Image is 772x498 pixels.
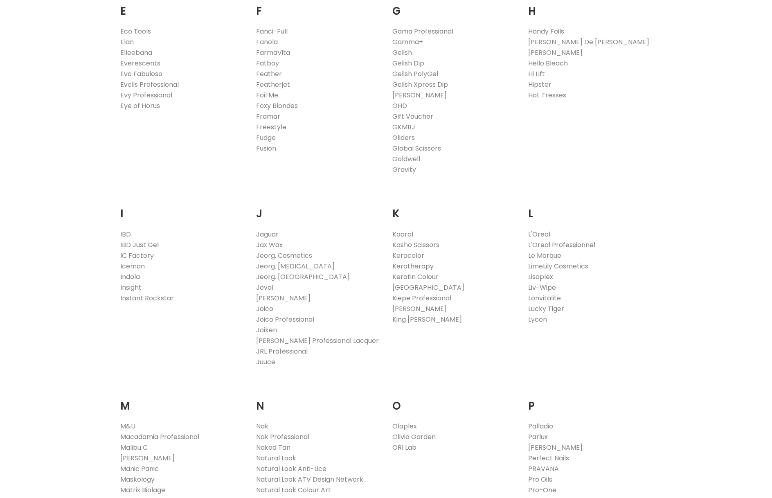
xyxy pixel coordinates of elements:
[528,432,548,442] a: Parlux
[392,283,464,292] a: [GEOGRAPHIC_DATA]
[120,59,160,68] a: Everescents
[528,48,583,57] a: [PERSON_NAME]
[256,325,277,335] a: Joiken
[256,251,312,260] a: Jeorg. Cosmetics
[120,453,175,463] a: [PERSON_NAME]
[256,293,311,303] a: [PERSON_NAME]
[256,443,290,452] a: Naked Tan
[120,37,134,47] a: Elan
[528,443,583,452] a: [PERSON_NAME]
[392,80,448,89] a: Gelish Xpress Dip
[392,304,447,313] a: [PERSON_NAME]
[120,283,142,292] a: Insight
[528,475,552,484] a: Pro Oils
[120,421,135,431] a: M&U
[256,347,308,356] a: JRL Professional
[120,387,244,415] h2: M
[392,195,516,222] h2: K
[120,485,165,495] a: Matrix Biolage
[392,443,416,452] a: ORI Lab
[256,80,290,89] a: Featherjet
[392,251,424,260] a: Keracolor
[392,122,415,132] a: GKMBJ
[256,283,273,292] a: Jeval
[256,112,280,121] a: Framar
[120,261,145,271] a: Iceman
[256,336,379,345] a: [PERSON_NAME] Professional Lacquer
[256,144,276,153] a: Fusion
[528,240,595,250] a: L'Oreal Professionnel
[528,80,551,89] a: Hipster
[256,69,282,79] a: Feather
[120,293,174,303] a: Instant Rockstar
[256,101,298,110] a: Foxy Blondes
[528,251,561,260] a: Le Marque
[528,69,545,79] a: Hi Lift
[528,315,547,324] a: Lycon
[392,101,407,110] a: GHD
[256,195,380,222] h2: J
[528,453,569,463] a: Perfect Nails
[392,165,416,174] a: Gravity
[392,27,453,36] a: Gama Professional
[120,240,159,250] a: IBD Just Gel
[392,261,434,271] a: Keratherapy
[392,112,433,121] a: Gift Voucher
[256,432,309,442] a: Nak Professional
[392,293,451,303] a: Kiepe Professional
[120,69,162,79] a: Evo Fabuloso
[528,485,556,495] a: Pro-One
[256,387,380,415] h2: N
[392,240,439,250] a: Kasho Scissors
[120,251,154,260] a: IC Factory
[392,154,420,164] a: Goldwell
[392,59,424,68] a: Gelish Dip
[256,48,290,57] a: FarmaVita
[392,69,438,79] a: Gelish PolyGel
[528,464,559,473] a: PRAVANA
[392,230,413,239] a: Kaaral
[392,90,447,100] a: [PERSON_NAME]
[392,387,516,415] h2: O
[120,475,155,484] a: Maskology
[120,90,172,100] a: Evy Professional
[120,432,199,442] a: Macadamia Professional
[256,37,278,47] a: Fanola
[120,272,140,282] a: Indola
[528,293,561,303] a: Lonvitalite
[528,37,649,47] a: [PERSON_NAME] De [PERSON_NAME]
[392,272,439,282] a: Keratin Colour
[256,421,268,431] a: Nak
[528,90,566,100] a: Hot Tresses
[528,387,652,415] h2: P
[256,240,283,250] a: Jax Wax
[120,48,152,57] a: Elleebana
[120,80,179,89] a: Evolis Professional
[256,59,279,68] a: Fatboy
[256,133,276,142] a: Fudge
[120,27,151,36] a: Eco Tools
[120,101,160,110] a: Eye of Horus
[256,27,288,36] a: Fanci-Full
[528,27,564,36] a: Handy Foils
[120,443,148,452] a: Malibu C
[256,315,314,324] a: Joico Professional
[528,283,556,292] a: Liv-Wipe
[120,195,244,222] h2: I
[392,315,462,324] a: King [PERSON_NAME]
[392,144,441,153] a: Global Scissors
[256,357,275,367] a: Juuce
[256,261,335,271] a: Jeorg. [MEDICAL_DATA]
[256,475,363,484] a: Natural Look ATV Design Network
[256,464,326,473] a: Natural Look Anti-Lice
[120,230,131,239] a: IBD
[256,122,286,132] a: Freestyle
[528,304,564,313] a: Lucky Tiger
[528,421,553,431] a: Palladio
[256,453,296,463] a: Natural Look
[392,37,423,47] a: Gamma+
[528,230,550,239] a: L'Oreal
[392,421,417,431] a: Olaplex
[528,272,553,282] a: Lisaplex
[528,59,568,68] a: Hello Bleach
